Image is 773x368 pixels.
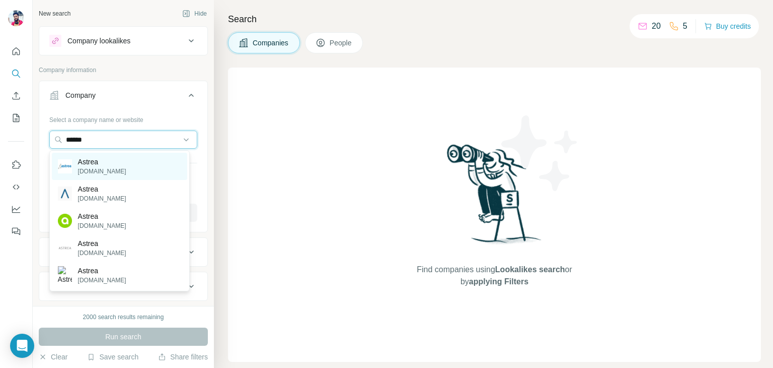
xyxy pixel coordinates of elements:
[78,221,126,230] p: [DOMAIN_NAME]
[175,6,214,21] button: Hide
[83,313,164,322] div: 2000 search results remaining
[652,20,661,32] p: 20
[67,36,130,46] div: Company lookalikes
[58,187,72,201] img: Astrea
[8,10,24,26] img: Avatar
[8,222,24,240] button: Feedback
[58,159,72,173] img: Astrea
[8,65,24,83] button: Search
[78,266,126,276] p: Astrea
[442,142,547,254] img: Surfe Illustration - Woman searching with binoculars
[78,184,126,194] p: Astrea
[704,19,751,33] button: Buy credits
[414,264,575,288] span: Find companies using or by
[8,42,24,60] button: Quick start
[87,352,138,362] button: Save search
[78,238,126,249] p: Astrea
[683,20,687,32] p: 5
[39,274,207,298] button: HQ location
[495,108,585,199] img: Surfe Illustration - Stars
[39,9,70,18] div: New search
[78,194,126,203] p: [DOMAIN_NAME]
[8,178,24,196] button: Use Surfe API
[8,87,24,105] button: Enrich CSV
[39,83,207,111] button: Company
[39,352,67,362] button: Clear
[8,109,24,127] button: My lists
[469,277,528,286] span: applying Filters
[78,157,126,167] p: Astrea
[39,66,208,75] p: Company information
[253,38,289,48] span: Companies
[78,211,126,221] p: Astrea
[49,111,197,125] div: Select a company name or website
[78,249,126,258] p: [DOMAIN_NAME]
[330,38,353,48] span: People
[8,156,24,174] button: Use Surfe on LinkedIn
[78,167,126,176] p: [DOMAIN_NAME]
[39,240,207,264] button: Industry
[228,12,761,26] h4: Search
[58,241,72,255] img: Astrea
[8,200,24,218] button: Dashboard
[10,334,34,358] div: Open Intercom Messenger
[39,29,207,53] button: Company lookalikes
[58,266,72,284] img: Astrea
[78,276,126,285] p: [DOMAIN_NAME]
[58,214,72,228] img: Astrea
[158,352,208,362] button: Share filters
[495,265,565,274] span: Lookalikes search
[65,90,96,100] div: Company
